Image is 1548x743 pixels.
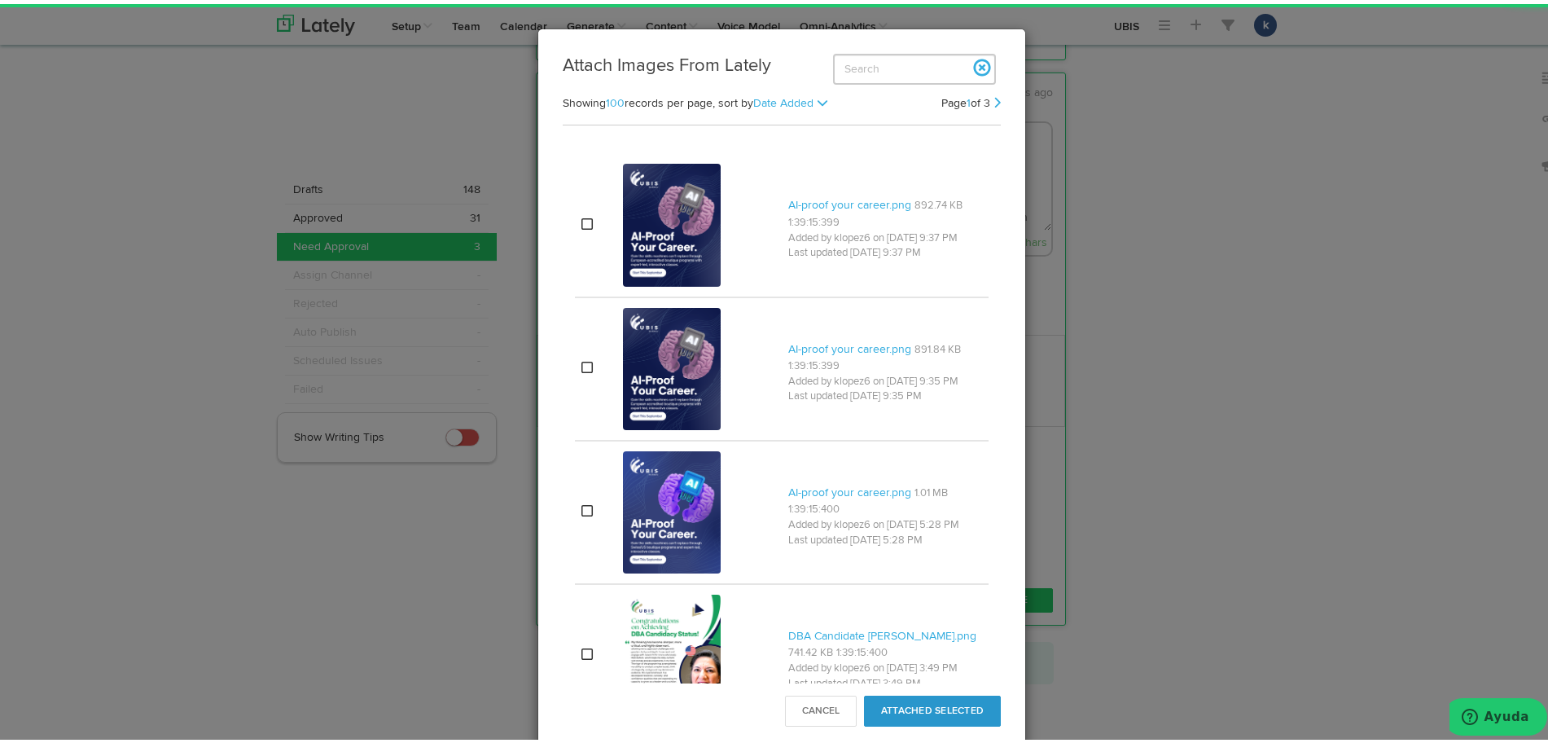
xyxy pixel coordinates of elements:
span: sort by [718,94,817,105]
a: 100 [606,94,625,105]
p: Added by klopez6 on [DATE] 9:37 PM [788,227,982,243]
span: 892.74 KB [914,196,963,207]
span: Page of 3 [941,94,990,105]
img: ciMlzLX5SLWFz9cJpJ89 [623,591,721,713]
a: AI-proof your career.png [788,340,911,351]
span: 891.84 KB [914,341,961,351]
span: Showing records per page, [563,94,715,105]
iframe: Abre un widget desde donde se puede obtener más información [1449,694,1547,735]
a: DBA Candidate [PERSON_NAME].png [788,626,976,638]
img: lRrtMUrWS3UVQgfBjAjt [623,160,721,282]
a: Date Added [753,94,813,105]
a: 1 [967,94,971,105]
p: Last updated [DATE] 9:35 PM [788,385,982,401]
p: Last updated [DATE] 5:28 PM [788,530,982,545]
button: Cancel [785,692,857,723]
img: rk4pHqZ5QDmNYntQc9N6 [623,447,721,569]
span: 1.01 MB [914,484,948,495]
p: Added by klopez6 on [DATE] 9:35 PM [788,371,982,386]
a: AI-proof your career.png [788,483,911,495]
p: Last updated [DATE] 9:37 PM [788,242,982,257]
p: Added by klopez6 on [DATE] 5:28 PM [788,514,982,530]
p: Added by klopez6 on [DATE] 3:49 PM [788,657,982,673]
p: Last updated [DATE] 3:49 PM [788,673,982,688]
button: Attached Selected [864,692,1001,723]
img: A6bHEBJfQnej4OJmirEz [623,304,721,426]
span: 1:39:15:399 [788,357,840,367]
span: 1:39:15:399 [788,213,840,224]
a: AI-proof your career.png [788,196,911,207]
span: 741.42 KB [788,644,833,654]
span: 1:39:15:400 [788,500,840,511]
h3: Attach Images From Lately [563,50,1001,75]
input: Search [833,50,996,81]
span: 1:39:15:400 [836,644,888,654]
